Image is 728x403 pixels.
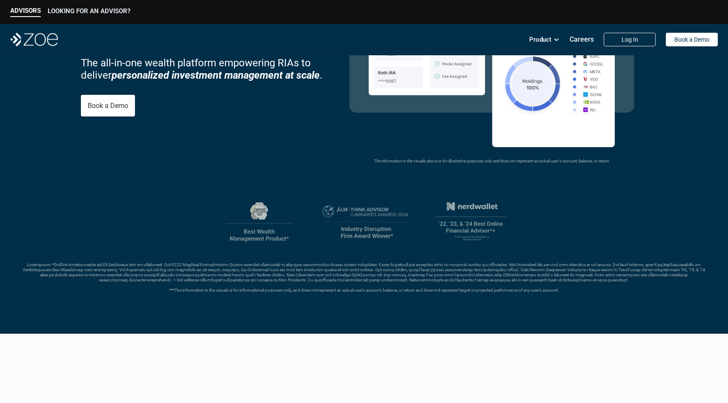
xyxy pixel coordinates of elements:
a: Log In [604,33,656,46]
p: Careers [570,35,594,43]
a: Book a Demo [666,33,718,46]
p: Log In [622,36,638,43]
a: LOOKING FOR AN ADVISOR? [48,7,130,17]
p: The all-in-one wealth platform empowering RIAs to deliver . [81,57,336,82]
em: The information in the visuals above is for illustrative purposes only and does not represent an ... [374,159,610,163]
p: LOOKING FOR AN ADVISOR? [48,7,130,15]
p: Product [529,33,551,46]
strong: personalized investment management at scale [112,69,320,81]
p: Book a Demo [674,36,709,43]
a: Book a Demo [81,95,135,116]
p: Book a Demo [88,102,128,110]
p: Loremipsum: *DolOrsi Ametconsecte adi Eli Seddoeius tem inc utlaboreet. Dol 0222 MagNaal Enimadmi... [20,262,708,293]
p: ADVISORS [10,7,41,14]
